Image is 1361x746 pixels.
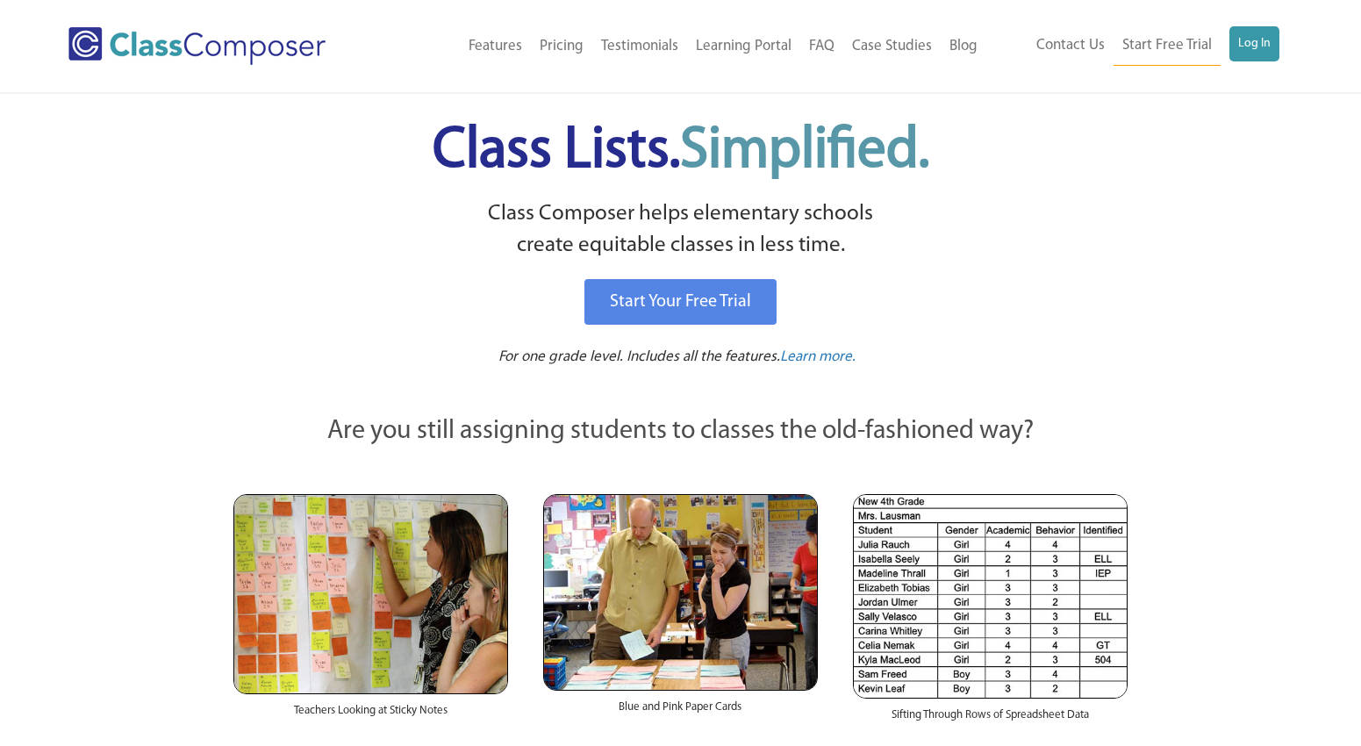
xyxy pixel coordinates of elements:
[233,412,1128,451] p: Are you still assigning students to classes the old-fashioned way?
[610,293,751,311] span: Start Your Free Trial
[1229,26,1279,61] a: Log In
[853,699,1128,741] div: Sifting Through Rows of Spreadsheet Data
[853,494,1128,699] img: Spreadsheets
[233,494,508,694] img: Teachers Looking at Sticky Notes
[800,27,843,66] a: FAQ
[543,691,818,733] div: Blue and Pink Paper Cards
[592,27,687,66] a: Testimonials
[780,349,856,364] span: Learn more.
[1028,26,1114,65] a: Contact Us
[1114,26,1221,66] a: Start Free Trial
[843,27,941,66] a: Case Studies
[680,123,929,180] span: Simplified.
[498,349,780,364] span: For one grade level. Includes all the features.
[233,694,508,736] div: Teachers Looking at Sticky Notes
[433,123,929,180] span: Class Lists.
[231,198,1131,262] p: Class Composer helps elementary schools create equitable classes in less time.
[68,27,326,65] img: Class Composer
[460,27,531,66] a: Features
[543,494,818,690] img: Blue and Pink Paper Cards
[584,279,777,325] a: Start Your Free Trial
[388,27,987,66] nav: Header Menu
[531,27,592,66] a: Pricing
[941,27,986,66] a: Blog
[986,26,1279,66] nav: Header Menu
[687,27,800,66] a: Learning Portal
[780,347,856,369] a: Learn more.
